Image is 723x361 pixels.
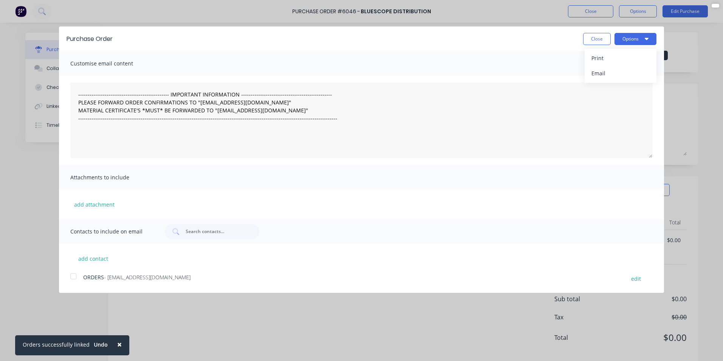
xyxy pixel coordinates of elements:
span: × [117,339,122,350]
span: Customise email content [70,58,154,69]
button: Print [585,51,656,66]
button: Close [110,335,129,353]
button: add contact [70,253,116,264]
button: Email [585,66,656,81]
input: Search contacts... [185,228,248,235]
div: Purchase Order [67,34,113,44]
button: Undo [90,339,112,350]
div: Orders successfully linked [23,341,90,349]
div: Print [591,53,650,64]
span: - [EMAIL_ADDRESS][DOMAIN_NAME] [104,274,191,281]
div: Email [591,68,650,79]
span: ORDERS [83,274,104,281]
button: edit [627,273,645,283]
button: Close [583,33,611,45]
button: add attachment [70,199,118,210]
button: Options [614,33,656,45]
span: Attachments to include [70,172,154,183]
span: Contacts to include on email [70,226,154,237]
textarea: ------------------------------------------------ IMPORTANT INFORMATION --------------------------... [70,82,653,158]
